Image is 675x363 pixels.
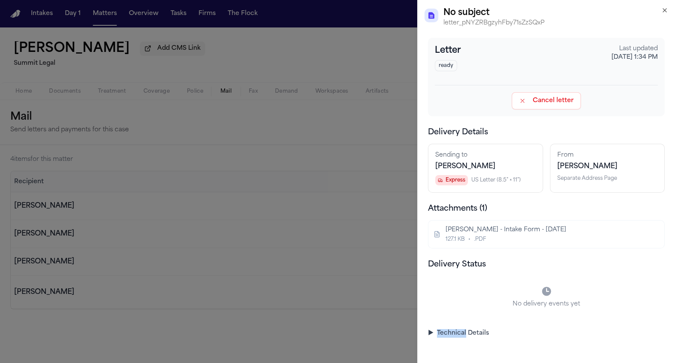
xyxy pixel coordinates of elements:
[557,163,617,170] span: Contact ID: ae309a29-6c6c-4ca3-b5da-6c550fdf3b92
[435,151,536,160] div: Sending to
[512,92,581,109] button: Cancel letter
[474,236,486,243] span: .PDF
[446,236,465,243] span: 127.1 KB
[443,19,668,27] p: letter_pNYZRBgzyhFby71sZzSQxP
[611,45,658,53] div: Last updated
[611,53,658,62] div: [DATE] 1:34 PM
[446,226,645,234] div: J. Jacob - Intake Form - 5.23.25
[428,127,665,139] h3: Delivery Details
[428,259,665,271] h3: Delivery Status
[428,220,665,248] div: View artifact details for J. Jacob - Intake Form - 5.23.25
[435,175,468,185] span: Express
[428,329,665,338] summary: ▶Technical Details
[428,329,434,338] span: ▶
[443,7,668,19] h2: No subject
[435,163,495,170] span: Contact ID: ae309a29-6c6c-4ca3-b5da-6c550fdf3b92
[557,151,658,160] div: From
[435,60,457,71] span: ready
[428,300,665,309] p: No delivery events yet
[435,45,611,57] div: Letter
[428,203,665,215] h3: Attachments ( 1 )
[557,175,617,182] span: Separate Address Page
[471,177,521,184] span: US Letter (8.5" × 11")
[468,236,470,243] span: •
